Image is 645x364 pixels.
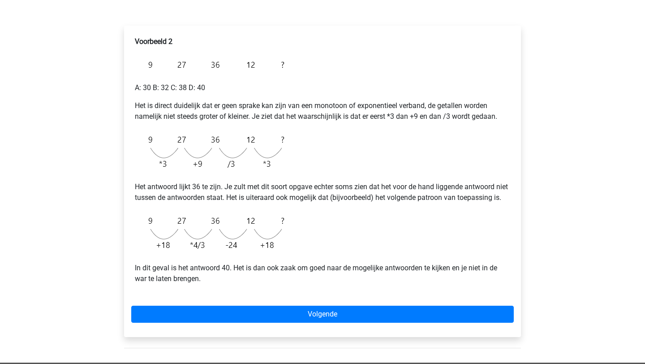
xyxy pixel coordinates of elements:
[135,82,510,93] p: A: 30 B: 32 C: 38 D: 40
[131,306,514,323] a: Volgende
[135,100,510,122] p: Het is direct duidelijk dat er geen sprake kan zijn van een monotoon of exponentieel verband, de ...
[135,263,510,284] p: In dit geval is het antwoord 40. Het is dan ook zaak om goed naar de mogelijke antwoorden te kijk...
[135,182,510,203] p: Het antwoord lijkt 36 te zijn. Je zult met dit soort opgave echter soms zien dat het voor de hand...
[135,54,289,75] img: Alternating_Example_2_1.png
[135,129,289,174] img: Alternating_Example_2_2.png
[135,37,172,46] b: Voorbeeld 2
[135,210,289,256] img: Alternating_Example_2_3.png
